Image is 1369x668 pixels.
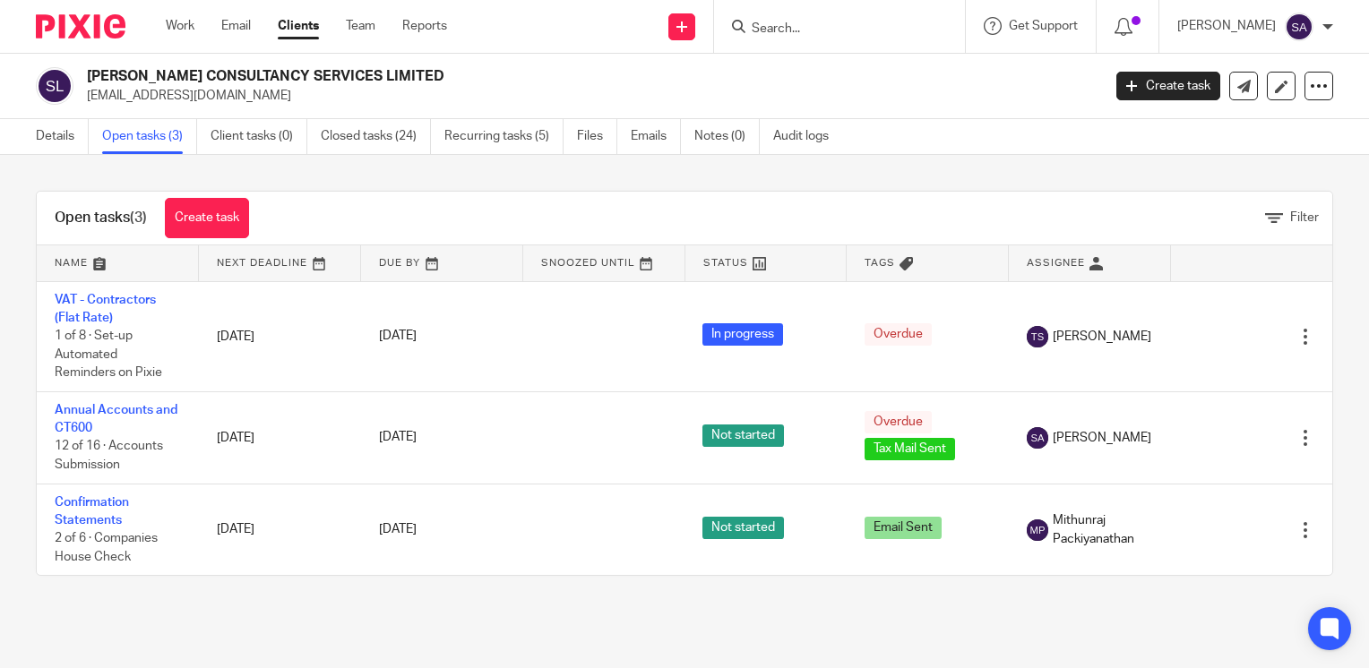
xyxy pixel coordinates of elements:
[55,496,129,527] a: Confirmation Statements
[444,119,564,154] a: Recurring tasks (5)
[321,119,431,154] a: Closed tasks (24)
[1053,429,1151,447] span: [PERSON_NAME]
[166,17,194,35] a: Work
[1027,326,1048,347] img: svg%3E
[865,411,932,433] span: Overdue
[694,119,760,154] a: Notes (0)
[865,258,895,268] span: Tags
[702,323,783,346] span: In progress
[346,17,375,35] a: Team
[199,484,361,575] td: [DATE]
[402,17,447,35] a: Reports
[1285,13,1313,41] img: svg%3E
[379,523,417,535] span: [DATE]
[379,432,417,444] span: [DATE]
[773,119,842,154] a: Audit logs
[702,517,784,539] span: Not started
[865,517,942,539] span: Email Sent
[199,391,361,484] td: [DATE]
[87,87,1089,105] p: [EMAIL_ADDRESS][DOMAIN_NAME]
[1027,427,1048,449] img: svg%3E
[541,258,635,268] span: Snoozed Until
[379,330,417,343] span: [DATE]
[865,323,932,346] span: Overdue
[702,424,784,447] span: Not started
[703,258,748,268] span: Status
[55,533,158,564] span: 2 of 6 · Companies House Check
[102,119,197,154] a: Open tasks (3)
[1053,328,1151,346] span: [PERSON_NAME]
[750,21,911,38] input: Search
[36,119,89,154] a: Details
[36,67,73,105] img: svg%3E
[87,67,889,86] h2: [PERSON_NAME] CONSULTANCY SERVICES LIMITED
[1053,511,1153,548] span: Mithunraj Packiyanathan
[199,281,361,391] td: [DATE]
[1009,20,1078,32] span: Get Support
[130,210,147,225] span: (3)
[211,119,307,154] a: Client tasks (0)
[278,17,319,35] a: Clients
[1290,211,1319,224] span: Filter
[55,330,162,379] span: 1 of 8 · Set-up Automated Reminders on Pixie
[55,441,163,472] span: 12 of 16 · Accounts Submission
[36,14,125,39] img: Pixie
[55,404,177,434] a: Annual Accounts and CT600
[1116,72,1220,100] a: Create task
[165,198,249,238] a: Create task
[55,209,147,227] h1: Open tasks
[577,119,617,154] a: Files
[865,438,955,460] span: Tax Mail Sent
[1177,17,1276,35] p: [PERSON_NAME]
[221,17,251,35] a: Email
[631,119,681,154] a: Emails
[1027,519,1048,541] img: svg%3E
[55,294,156,324] a: VAT - Contractors (Flat Rate)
